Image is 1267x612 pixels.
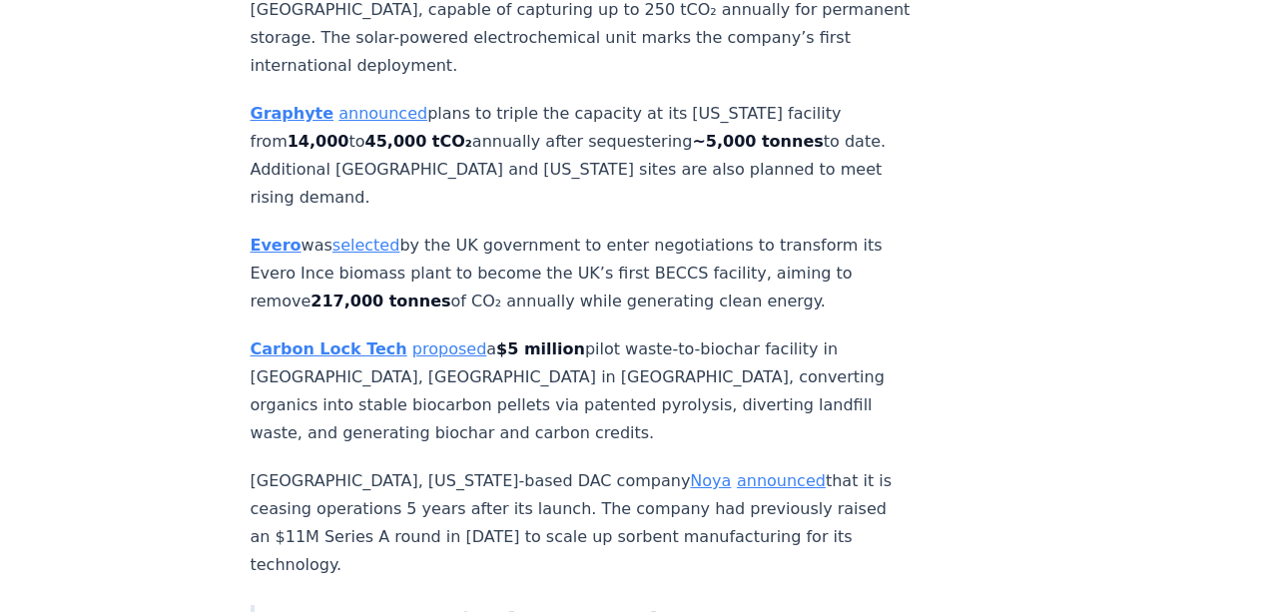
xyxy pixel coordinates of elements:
p: plans to triple the capacity at its [US_STATE] facility from to annually after sequestering to da... [251,100,912,212]
a: Noya [690,471,731,490]
strong: 14,000 [288,132,349,151]
a: Evero [251,236,302,255]
a: Graphyte [251,104,334,123]
a: Carbon Lock Tech [251,339,407,358]
a: announced [737,471,826,490]
a: proposed [412,339,486,358]
strong: 217,000 tonnes [311,292,450,310]
strong: ~5,000 tonnes [692,132,823,151]
a: announced [338,104,427,123]
p: [GEOGRAPHIC_DATA], [US_STATE]-based DAC company that it is ceasing operations 5 years after its l... [251,467,912,579]
p: was by the UK government to enter negotiations to transform its Evero Ince biomass plant to becom... [251,232,912,315]
a: selected [332,236,400,255]
strong: 45,000 tCO₂ [365,132,472,151]
p: a pilot waste-to-biochar facility in [GEOGRAPHIC_DATA], [GEOGRAPHIC_DATA] in [GEOGRAPHIC_DATA], c... [251,335,912,447]
strong: $5 million [496,339,585,358]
